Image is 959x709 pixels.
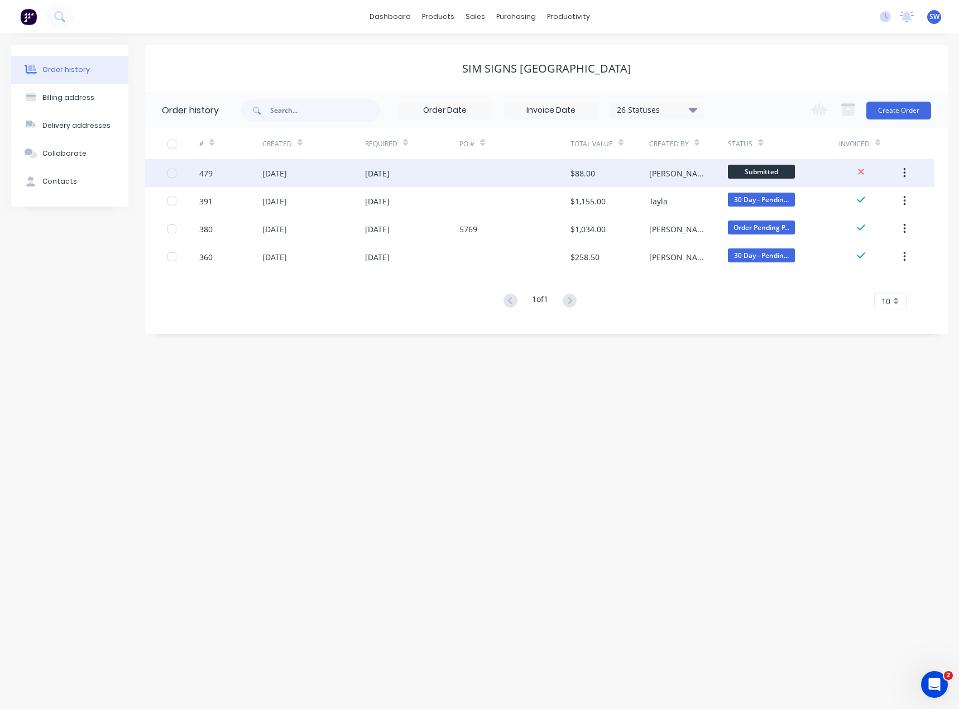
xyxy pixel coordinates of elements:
[199,167,213,179] div: 479
[462,62,631,75] div: Sim Signs [GEOGRAPHIC_DATA]
[929,12,939,22] span: SW
[42,93,94,103] div: Billing address
[11,167,128,195] button: Contacts
[944,671,953,680] span: 2
[459,223,477,235] div: 5769
[365,128,460,159] div: Required
[649,251,706,263] div: [PERSON_NAME]
[491,8,541,25] div: purchasing
[728,248,795,262] span: 30 Day - Pendin...
[262,223,287,235] div: [DATE]
[11,112,128,140] button: Delivery addresses
[199,128,262,159] div: #
[199,139,204,149] div: #
[11,84,128,112] button: Billing address
[728,221,795,234] span: Order Pending P...
[839,128,902,159] div: Invoiced
[532,293,548,309] div: 1 of 1
[199,195,213,207] div: 391
[649,223,706,235] div: [PERSON_NAME]
[262,251,287,263] div: [DATE]
[364,8,416,25] a: dashboard
[262,139,292,149] div: Created
[570,223,606,235] div: $1,034.00
[42,176,77,186] div: Contacts
[262,128,365,159] div: Created
[398,102,492,119] input: Order Date
[728,165,795,179] span: Submitted
[570,167,595,179] div: $88.00
[459,139,474,149] div: PO #
[365,223,390,235] div: [DATE]
[199,251,213,263] div: 360
[866,102,931,119] button: Create Order
[570,251,600,263] div: $258.50
[365,251,390,263] div: [DATE]
[728,193,795,207] span: 30 Day - Pendin...
[365,195,390,207] div: [DATE]
[262,167,287,179] div: [DATE]
[459,128,570,159] div: PO #
[649,128,728,159] div: Created By
[570,128,649,159] div: Total Value
[881,295,890,307] span: 10
[199,223,213,235] div: 380
[42,148,87,159] div: Collaborate
[610,104,704,116] div: 26 Statuses
[20,8,37,25] img: Factory
[649,139,689,149] div: Created By
[11,140,128,167] button: Collaborate
[262,195,287,207] div: [DATE]
[504,102,598,119] input: Invoice Date
[570,139,613,149] div: Total Value
[649,167,706,179] div: [PERSON_NAME]
[570,195,606,207] div: $1,155.00
[460,8,491,25] div: sales
[416,8,460,25] div: products
[541,8,596,25] div: productivity
[365,167,390,179] div: [DATE]
[728,139,752,149] div: Status
[270,99,381,122] input: Search...
[365,139,397,149] div: Required
[649,195,668,207] div: Tayla
[921,671,948,698] iframe: Intercom live chat
[11,56,128,84] button: Order history
[728,128,838,159] div: Status
[42,121,111,131] div: Delivery addresses
[42,65,90,75] div: Order history
[162,104,219,117] div: Order history
[839,139,870,149] div: Invoiced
